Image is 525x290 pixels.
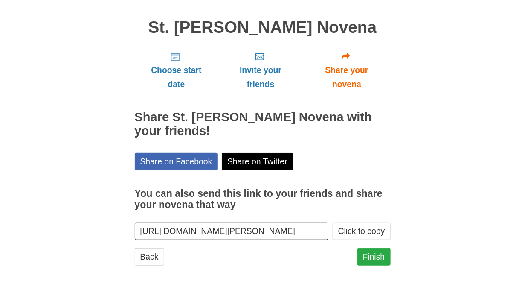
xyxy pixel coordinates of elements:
[135,18,391,37] h1: St. [PERSON_NAME] Novena
[135,153,218,170] a: Share on Facebook
[226,63,294,91] span: Invite your friends
[135,111,391,138] h2: Share St. [PERSON_NAME] Novena with your friends!
[333,223,391,240] button: Click to copy
[303,45,391,96] a: Share your novena
[135,248,164,266] a: Back
[143,63,210,91] span: Choose start date
[222,153,293,170] a: Share on Twitter
[218,45,303,96] a: Invite your friends
[357,248,391,266] a: Finish
[135,188,391,210] h3: You can also send this link to your friends and share your novena that way
[312,63,382,91] span: Share your novena
[135,45,218,96] a: Choose start date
